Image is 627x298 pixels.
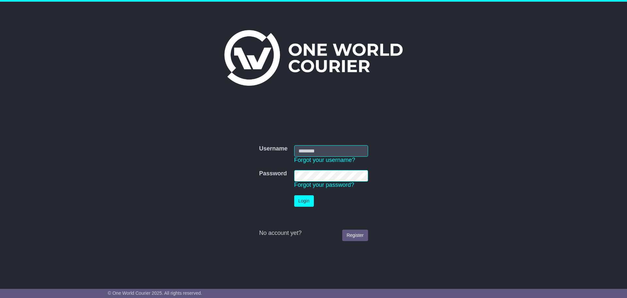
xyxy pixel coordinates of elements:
a: Register [342,230,368,241]
label: Password [259,170,287,177]
a: Forgot your password? [294,182,354,188]
button: Login [294,195,314,207]
a: Forgot your username? [294,157,355,163]
span: © One World Courier 2025. All rights reserved. [108,290,202,296]
div: No account yet? [259,230,368,237]
img: One World [224,30,403,86]
label: Username [259,145,287,152]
